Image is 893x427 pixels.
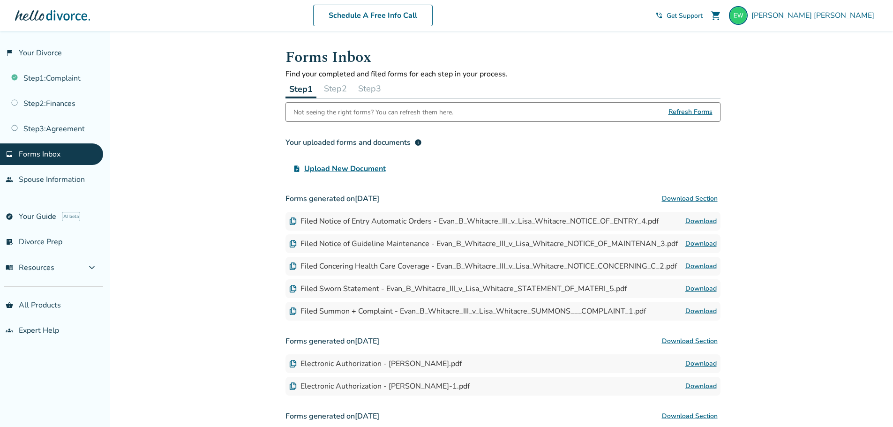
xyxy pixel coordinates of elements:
a: Download [685,381,717,392]
h3: Forms generated on [DATE] [285,332,720,351]
button: Download Section [659,332,720,351]
span: expand_more [86,262,98,273]
a: Download [685,261,717,272]
span: explore [6,213,13,220]
span: inbox [6,150,13,158]
span: shopping_basket [6,301,13,309]
a: Download [685,283,717,294]
div: Filed Notice of Guideline Maintenance - Evan_B_Whitacre_III_v_Lisa_Whitacre_NOTICE_OF_MAINTENAN_3... [289,239,678,249]
h1: Forms Inbox [285,46,720,69]
span: list_alt_check [6,238,13,246]
span: Upload New Document [304,163,386,174]
div: Not seeing the right forms? You can refresh them here. [293,103,453,121]
div: Filed Sworn Statement - Evan_B_Whitacre_III_v_Lisa_Whitacre_STATEMENT_OF_MATERI_5.pdf [289,284,627,294]
a: Download [685,238,717,249]
span: shopping_cart [710,10,721,21]
div: Electronic Authorization - [PERSON_NAME].pdf [289,359,462,369]
img: hickory12885@gmail.com [729,6,748,25]
span: Refresh Forms [668,103,713,121]
div: Filed Notice of Entry Automatic Orders - Evan_B_Whitacre_III_v_Lisa_Whitacre_NOTICE_OF_ENTRY_4.pdf [289,216,659,226]
div: Filed Summon + Complaint - Evan_B_Whitacre_III_v_Lisa_Whitacre_SUMMONS___COMPLAINT_1.pdf [289,306,646,316]
a: Schedule A Free Info Call [313,5,433,26]
p: Find your completed and filed forms for each step in your process. [285,69,720,79]
img: Document [289,285,297,292]
button: Step2 [320,79,351,98]
a: Download [685,306,717,317]
button: Download Section [659,189,720,208]
span: groups [6,327,13,334]
span: people [6,176,13,183]
span: Get Support [667,11,703,20]
span: upload_file [293,165,300,172]
span: menu_book [6,264,13,271]
iframe: Chat Widget [846,382,893,427]
button: Step1 [285,79,316,98]
span: info [414,139,422,146]
button: Download Section [659,407,720,426]
div: Electronic Authorization - [PERSON_NAME]-1.pdf [289,381,470,391]
img: Document [289,382,297,390]
img: Document [289,262,297,270]
img: Document [289,217,297,225]
a: Download [685,358,717,369]
span: Forms Inbox [19,149,60,159]
a: phone_in_talkGet Support [655,11,703,20]
h3: Forms generated on [DATE] [285,407,720,426]
span: [PERSON_NAME] [PERSON_NAME] [751,10,878,21]
img: Document [289,360,297,367]
a: Download [685,216,717,227]
span: AI beta [62,212,80,221]
div: Your uploaded forms and documents [285,137,422,148]
img: Document [289,240,297,247]
div: Filed Concering Health Care Coverage - Evan_B_Whitacre_III_v_Lisa_Whitacre_NOTICE_CONCERNING_C_2.pdf [289,261,677,271]
button: Step3 [354,79,385,98]
h3: Forms generated on [DATE] [285,189,720,208]
img: Document [289,307,297,315]
span: Resources [6,262,54,273]
span: phone_in_talk [655,12,663,19]
span: flag_2 [6,49,13,57]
